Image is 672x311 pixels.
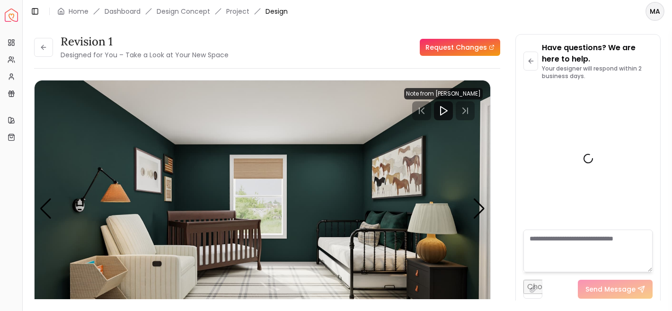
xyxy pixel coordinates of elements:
small: Designed for You – Take a Look at Your New Space [61,50,229,60]
a: Home [69,7,88,16]
li: Design Concept [157,7,210,16]
a: Project [226,7,249,16]
a: Dashboard [105,7,141,16]
div: Next slide [473,198,486,219]
button: MA [645,2,664,21]
div: Note from [PERSON_NAME] [404,88,483,99]
img: Spacejoy Logo [5,9,18,22]
svg: Play [438,105,449,116]
nav: breadcrumb [57,7,288,16]
p: Have questions? We are here to help. [542,42,653,65]
span: MA [646,3,663,20]
p: Your designer will respond within 2 business days. [542,65,653,80]
span: Design [265,7,288,16]
a: Spacejoy [5,9,18,22]
a: Request Changes [420,39,500,56]
h3: Revision 1 [61,34,229,49]
div: Previous slide [39,198,52,219]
